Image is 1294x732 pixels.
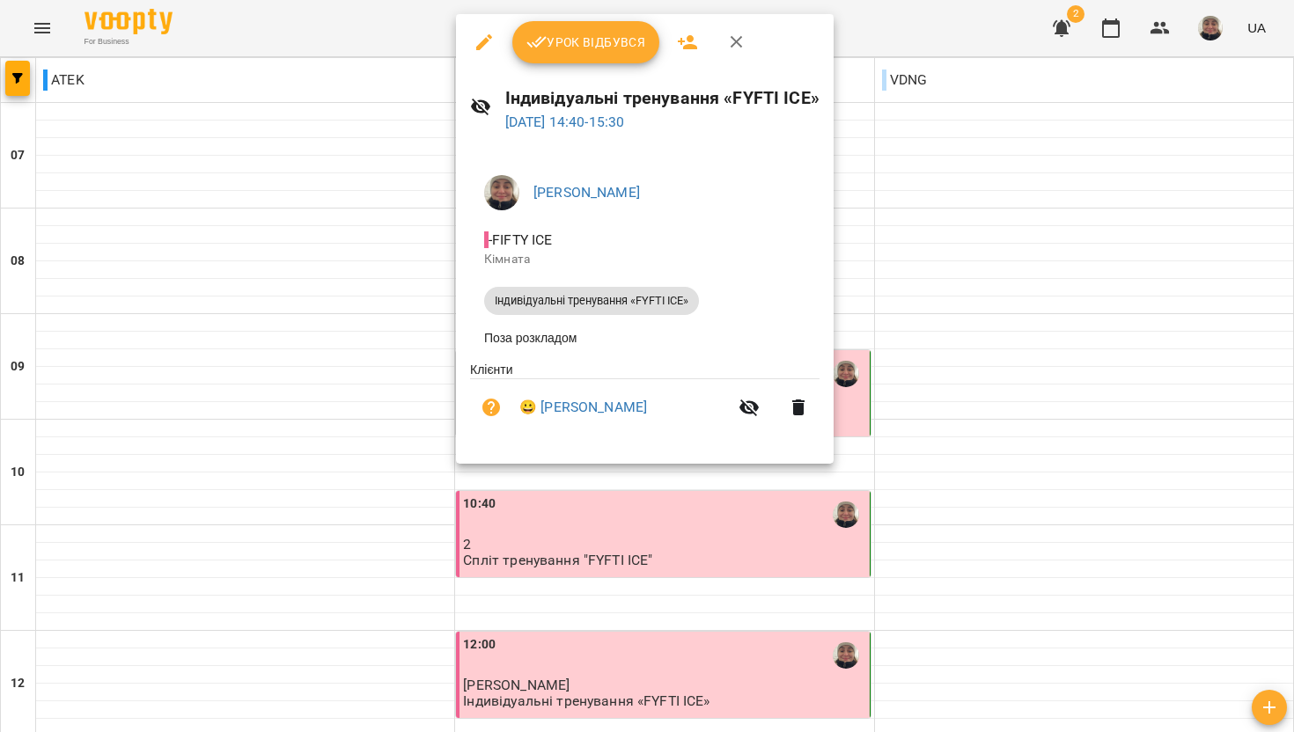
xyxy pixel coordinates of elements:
button: Урок відбувся [512,21,660,63]
a: [PERSON_NAME] [533,184,640,201]
p: Кімната [484,251,805,268]
h6: Індивідуальні тренування «FYFTI ICE» [505,84,820,112]
button: Візит ще не сплачено. Додати оплату? [470,386,512,428]
img: 4cf27c03cdb7f7912a44474f3433b006.jpeg [484,175,519,210]
ul: Клієнти [470,361,820,443]
span: Індивідуальні тренування «FYFTI ICE» [484,293,699,309]
a: 😀 [PERSON_NAME] [519,397,647,418]
span: - FIFTY ICE [484,231,556,248]
span: Урок відбувся [526,32,646,53]
a: [DATE] 14:40-15:30 [505,113,625,130]
li: Поза розкладом [470,322,820,354]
